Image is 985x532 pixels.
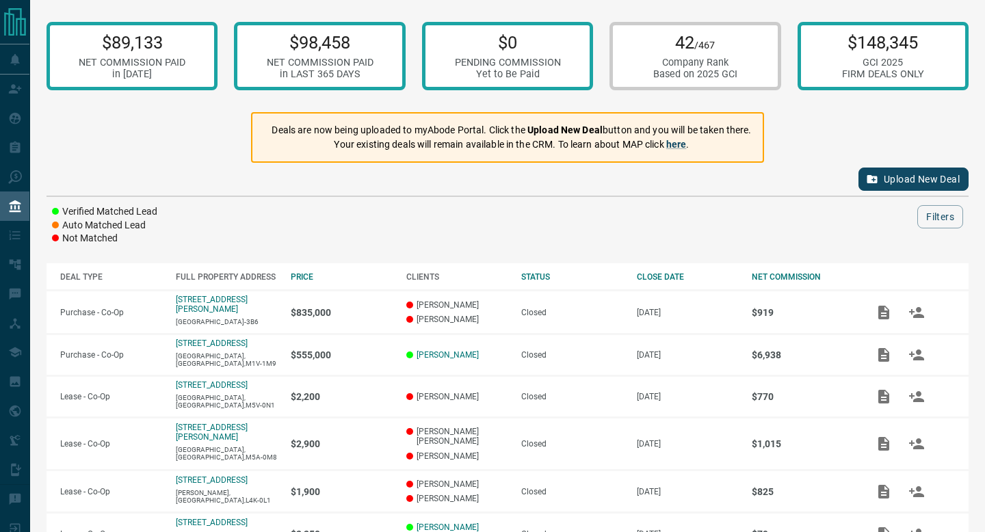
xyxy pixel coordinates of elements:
p: Lease - Co-Op [60,487,162,496]
a: [STREET_ADDRESS] [176,338,248,348]
p: $1,015 [752,438,854,449]
div: CLOSE DATE [637,272,739,282]
span: Match Clients [900,349,933,359]
div: NET COMMISSION PAID [79,57,185,68]
span: Match Clients [900,438,933,448]
p: [PERSON_NAME] [406,392,508,401]
strong: Upload New Deal [527,124,603,135]
p: 42 [653,32,737,53]
p: Purchase - Co-Op [60,308,162,317]
div: Closed [521,308,623,317]
div: Closed [521,350,623,360]
a: [STREET_ADDRESS][PERSON_NAME] [176,295,248,314]
span: Match Clients [900,307,933,317]
p: $555,000 [291,349,393,360]
a: [PERSON_NAME] [417,522,479,532]
p: Your existing deals will remain available in the CRM. To learn about MAP click . [272,137,751,152]
div: Based on 2025 GCI [653,68,737,80]
p: [GEOGRAPHIC_DATA],[GEOGRAPHIC_DATA],M5V-0N1 [176,394,278,409]
p: $770 [752,391,854,402]
div: in [DATE] [79,68,185,80]
div: NET COMMISSION [752,272,854,282]
p: $1,900 [291,486,393,497]
p: $98,458 [267,32,373,53]
p: [DATE] [637,487,739,496]
div: STATUS [521,272,623,282]
div: GCI 2025 [842,57,924,68]
p: $2,900 [291,438,393,449]
a: [PERSON_NAME] [417,350,479,360]
span: Add / View Documents [867,349,900,359]
span: Match Clients [900,391,933,401]
p: $89,133 [79,32,185,53]
span: Match Clients [900,486,933,496]
a: [STREET_ADDRESS][PERSON_NAME] [176,423,248,442]
li: Not Matched [52,232,157,245]
div: PENDING COMMISSION [455,57,561,68]
div: FIRM DEALS ONLY [842,68,924,80]
p: Lease - Co-Op [60,392,162,401]
div: in LAST 365 DAYS [267,68,373,80]
a: [STREET_ADDRESS] [176,380,248,390]
p: [DATE] [637,439,739,449]
span: Add / View Documents [867,438,900,448]
p: $6,938 [752,349,854,360]
p: [PERSON_NAME] [406,300,508,310]
button: Upload New Deal [858,168,969,191]
div: Closed [521,392,623,401]
p: [GEOGRAPHIC_DATA],[GEOGRAPHIC_DATA],M5A-0M8 [176,446,278,461]
li: Verified Matched Lead [52,205,157,219]
button: Filters [917,205,963,228]
p: $835,000 [291,307,393,318]
p: Deals are now being uploaded to myAbode Portal. Click the button and you will be taken there. [272,123,751,137]
li: Auto Matched Lead [52,219,157,232]
div: PRICE [291,272,393,282]
p: [PERSON_NAME] [PERSON_NAME] [406,427,508,446]
span: Add / View Documents [867,307,900,317]
p: [DATE] [637,392,739,401]
p: Lease - Co-Op [60,439,162,449]
p: [GEOGRAPHIC_DATA],[GEOGRAPHIC_DATA],M1V-1M9 [176,352,278,367]
div: FULL PROPERTY ADDRESS [176,272,278,282]
a: [STREET_ADDRESS] [176,475,248,485]
a: here [666,139,687,150]
p: [GEOGRAPHIC_DATA]-3B6 [176,318,278,325]
div: Company Rank [653,57,737,68]
a: [STREET_ADDRESS] [176,518,248,527]
p: $919 [752,307,854,318]
p: [DATE] [637,350,739,360]
span: /467 [694,40,715,51]
p: $825 [752,486,854,497]
p: [PERSON_NAME],[GEOGRAPHIC_DATA],L4K-0L1 [176,489,278,504]
div: Closed [521,439,623,449]
p: Purchase - Co-Op [60,350,162,360]
div: DEAL TYPE [60,272,162,282]
p: $0 [455,32,561,53]
div: Closed [521,487,623,496]
div: NET COMMISSION PAID [267,57,373,68]
span: Add / View Documents [867,391,900,401]
p: [DATE] [637,308,739,317]
p: [PERSON_NAME] [406,451,508,461]
p: [PERSON_NAME] [406,494,508,503]
p: $148,345 [842,32,924,53]
div: CLIENTS [406,272,508,282]
p: [PERSON_NAME] [406,479,508,489]
p: [PERSON_NAME] [406,315,508,324]
div: Yet to Be Paid [455,68,561,80]
span: Add / View Documents [867,486,900,496]
p: $2,200 [291,391,393,402]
